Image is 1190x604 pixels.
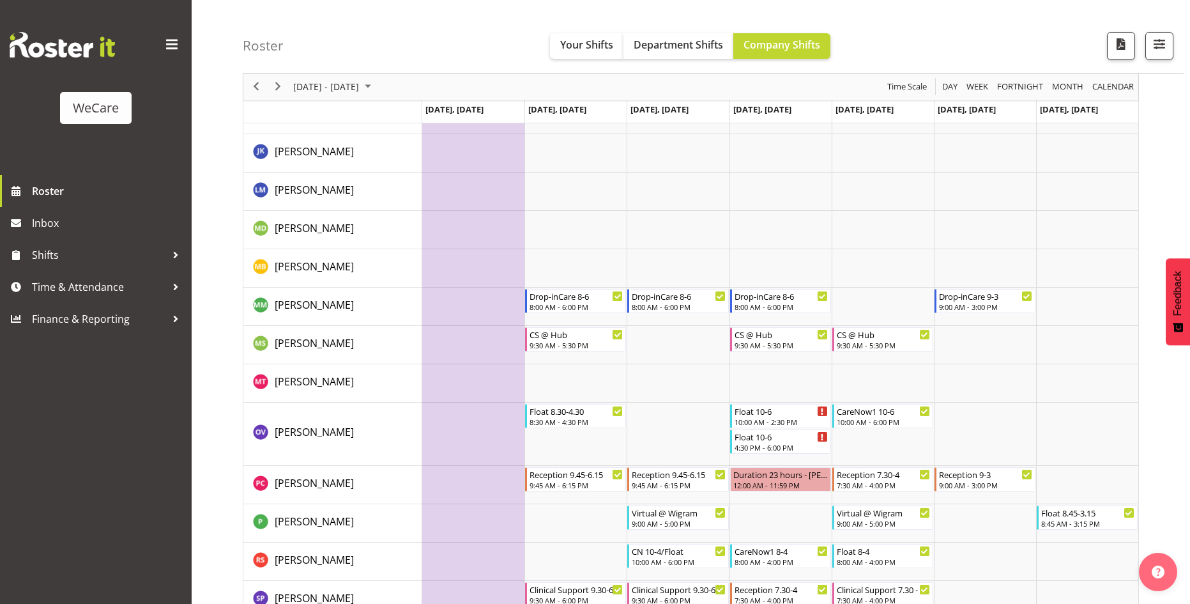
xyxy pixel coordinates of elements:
[735,302,828,312] div: 8:00 AM - 6:00 PM
[627,544,728,568] div: Rhianne Sharples"s event - CN 10-4/Float Begin From Wednesday, October 29, 2025 at 10:00:00 AM GM...
[1172,271,1184,316] span: Feedback
[275,375,354,389] span: [PERSON_NAME]
[735,557,828,567] div: 8:00 AM - 4:00 PM
[525,327,626,352] div: Mehreen Sardar"s event - CS @ Hub Begin From Tuesday, October 28, 2025 at 9:30:00 AM GMT+13:00 En...
[730,467,831,492] div: Penny Clyne-Moffat"s event - Duration 23 hours - Penny Clyne-Moffat Begin From Thursday, October ...
[267,74,289,100] div: next period
[275,221,354,236] a: [PERSON_NAME]
[837,468,930,481] div: Reception 7.30-4
[275,336,354,350] span: [PERSON_NAME]
[627,467,728,492] div: Penny Clyne-Moffat"s event - Reception 9.45-6.15 Begin From Wednesday, October 29, 2025 at 9:45:0...
[730,430,831,454] div: Olive Vermazen"s event - Float 10-6 Begin From Thursday, October 30, 2025 at 4:30:00 PM GMT+13:00...
[275,514,354,529] a: [PERSON_NAME]
[530,417,623,427] div: 8:30 AM - 4:30 PM
[275,297,354,313] a: [PERSON_NAME]
[837,583,930,596] div: Clinical Support 7.30 - 4
[632,468,725,481] div: Reception 9.45-6.15
[32,182,185,201] span: Roster
[832,544,933,568] div: Rhianne Sharples"s event - Float 8-4 Begin From Friday, October 31, 2025 at 8:00:00 AM GMT+13:00 ...
[243,326,422,364] td: Mehreen Sardar resource
[530,583,623,596] div: Clinical Support 9.30-6
[525,467,626,492] div: Penny Clyne-Moffat"s event - Reception 9.45-6.15 Begin From Tuesday, October 28, 2025 at 9:45:00 ...
[275,374,354,389] a: [PERSON_NAME]
[632,480,725,490] div: 9:45 AM - 6:15 PM
[530,468,623,481] div: Reception 9.45-6.15
[530,328,623,341] div: CS @ Hub
[733,468,828,481] div: Duration 23 hours - [PERSON_NAME]
[837,557,930,567] div: 8:00 AM - 4:00 PM
[73,98,119,118] div: WeCare
[837,328,930,341] div: CS @ Hub
[632,557,725,567] div: 10:00 AM - 6:00 PM
[832,404,933,428] div: Olive Vermazen"s event - CareNow1 10-6 Begin From Friday, October 31, 2025 at 10:00:00 AM GMT+13:...
[837,545,930,557] div: Float 8-4
[425,104,484,115] span: [DATE], [DATE]
[1037,506,1138,530] div: Pooja Prabhu"s event - Float 8.45-3.15 Begin From Sunday, November 2, 2025 at 8:45:00 AM GMT+13:0...
[835,104,894,115] span: [DATE], [DATE]
[243,403,422,466] td: Olive Vermazen resource
[550,33,623,59] button: Your Shifts
[735,583,828,596] div: Reception 7.30-4
[530,480,623,490] div: 9:45 AM - 6:15 PM
[1041,506,1134,519] div: Float 8.45-3.15
[837,417,930,427] div: 10:00 AM - 6:00 PM
[243,364,422,403] td: Monique Telford resource
[275,144,354,159] span: [PERSON_NAME]
[735,405,828,417] div: Float 10-6
[744,38,820,52] span: Company Shifts
[735,290,828,302] div: Drop-inCare 8-6
[530,405,623,417] div: Float 8.30-4.30
[1051,79,1085,95] span: Month
[632,506,725,519] div: Virtual @ Wigram
[275,259,354,274] a: [PERSON_NAME]
[886,79,928,95] span: Time Scale
[632,545,725,557] div: CN 10-4/Float
[1041,518,1134,529] div: 8:45 AM - 3:15 PM
[885,79,929,95] button: Time Scale
[996,79,1044,95] span: Fortnight
[32,309,166,329] span: Finance & Reporting
[733,104,791,115] span: [DATE], [DATE]
[275,515,354,529] span: [PERSON_NAME]
[939,290,1032,302] div: Drop-inCare 9-3
[243,466,422,504] td: Penny Clyne-Moffat resource
[735,328,828,341] div: CS @ Hub
[243,173,422,211] td: Lainie Montgomery resource
[1090,79,1136,95] button: Month
[733,480,828,490] div: 12:00 AM - 11:59 PM
[243,288,422,326] td: Matthew Mckenzie resource
[939,468,1032,481] div: Reception 9-3
[832,467,933,492] div: Penny Clyne-Moffat"s event - Reception 7.30-4 Begin From Friday, October 31, 2025 at 7:30:00 AM G...
[275,183,354,197] span: [PERSON_NAME]
[965,79,989,95] span: Week
[289,74,379,100] div: Oct 27 - Nov 02, 2025
[270,79,287,95] button: Next
[32,245,166,265] span: Shifts
[560,38,613,52] span: Your Shifts
[837,518,930,529] div: 9:00 AM - 5:00 PM
[1091,79,1135,95] span: calendar
[248,79,265,95] button: Previous
[735,545,828,557] div: CareNow1 8-4
[275,144,354,159] a: [PERSON_NAME]
[934,467,1035,492] div: Penny Clyne-Moffat"s event - Reception 9-3 Begin From Saturday, November 1, 2025 at 9:00:00 AM GM...
[632,290,725,302] div: Drop-inCare 8-6
[528,104,586,115] span: [DATE], [DATE]
[1145,32,1173,60] button: Filter Shifts
[243,504,422,543] td: Pooja Prabhu resource
[837,340,930,350] div: 9:30 AM - 5:30 PM
[275,425,354,439] span: [PERSON_NAME]
[275,298,354,312] span: [PERSON_NAME]
[1166,258,1190,345] button: Feedback - Show survey
[275,552,354,568] a: [PERSON_NAME]
[1152,566,1164,578] img: help-xxl-2.png
[832,506,933,530] div: Pooja Prabhu"s event - Virtual @ Wigram Begin From Friday, October 31, 2025 at 9:00:00 AM GMT+13:...
[627,506,728,530] div: Pooja Prabhu"s event - Virtual @ Wigram Begin From Wednesday, October 29, 2025 at 9:00:00 AM GMT+...
[735,430,828,443] div: Float 10-6
[275,424,354,440] a: [PERSON_NAME]
[275,476,354,490] span: [PERSON_NAME]
[275,336,354,351] a: [PERSON_NAME]
[733,33,830,59] button: Company Shifts
[291,79,377,95] button: October 2025
[939,302,1032,312] div: 9:00 AM - 3:00 PM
